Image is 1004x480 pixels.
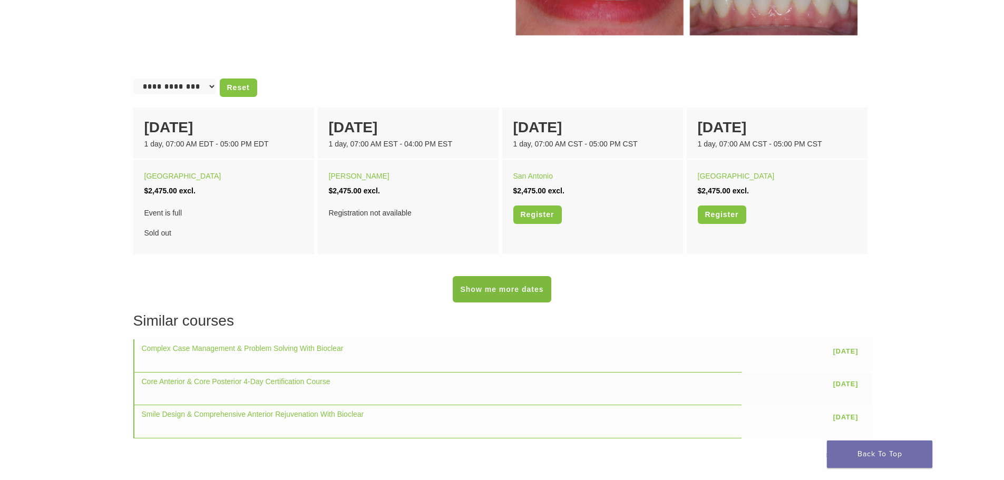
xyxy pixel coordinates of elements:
a: Complex Case Management & Problem Solving With Bioclear [142,344,344,352]
a: Smile Design & Comprehensive Anterior Rejuvenation With Bioclear [142,410,364,418]
h3: Similar courses [133,310,871,332]
div: 1 day, 07:00 AM CST - 05:00 PM CST [513,139,672,150]
div: [DATE] [329,116,488,139]
div: [DATE] [513,116,672,139]
span: excl. [179,187,196,195]
a: Show me more dates [453,276,551,302]
a: [DATE] [828,409,864,425]
span: $2,475.00 [329,187,362,195]
span: $2,475.00 [513,187,546,195]
a: Core Anterior & Core Posterior 4-Day Certification Course [142,377,330,386]
span: Event is full [144,205,303,220]
a: [PERSON_NAME] [329,172,389,180]
span: excl. [364,187,380,195]
span: $2,475.00 [698,187,730,195]
div: Registration not available [329,205,488,220]
a: Register [698,205,746,224]
div: 1 day, 07:00 AM CST - 05:00 PM CST [698,139,856,150]
div: [DATE] [698,116,856,139]
span: $2,475.00 [144,187,177,195]
a: Back To Top [827,440,932,468]
a: [GEOGRAPHIC_DATA] [698,172,775,180]
span: excl. [733,187,749,195]
a: Register [513,205,562,224]
span: excl. [548,187,564,195]
div: [DATE] [144,116,303,139]
a: Powered by [826,453,871,458]
a: [DATE] [828,343,864,359]
a: San Antonio [513,172,553,180]
a: Reset [220,79,257,97]
a: [GEOGRAPHIC_DATA] [144,172,221,180]
a: [DATE] [828,376,864,393]
div: Sold out [144,205,303,240]
div: 1 day, 07:00 AM EST - 04:00 PM EST [329,139,488,150]
div: 1 day, 07:00 AM EDT - 05:00 PM EDT [144,139,303,150]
